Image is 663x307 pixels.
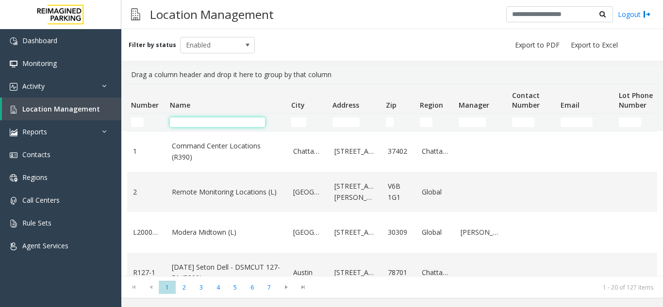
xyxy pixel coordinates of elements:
[131,2,140,26] img: pageIcon
[159,281,176,294] span: Page 1
[10,37,17,45] img: 'icon'
[382,113,416,131] td: Zip Filter
[133,227,160,238] a: L20000500
[643,9,651,19] img: logout
[172,262,282,284] a: [DATE] Seton Dell - DSMCUT 127-51 (R390)
[420,117,432,127] input: Region Filter
[278,280,295,294] span: Go to the next page
[461,227,502,238] a: [PERSON_NAME]
[22,218,51,227] span: Rule Sets
[295,280,312,294] span: Go to the last page
[22,195,60,205] span: Call Centers
[388,146,410,157] a: 37402
[10,151,17,159] img: 'icon'
[22,173,48,182] span: Regions
[293,227,323,238] a: [GEOGRAPHIC_DATA]
[210,281,227,294] span: Page 4
[131,100,159,110] span: Number
[172,141,282,162] a: Command Center Locations (R390)
[10,197,17,205] img: 'icon'
[166,113,287,131] td: Name Filter
[133,146,160,157] a: 1
[22,36,57,45] span: Dashboard
[10,83,17,91] img: 'icon'
[10,106,17,113] img: 'icon'
[121,84,663,276] div: Data table
[22,241,68,250] span: Agent Services
[172,227,282,238] a: Modera Midtown (L)
[176,281,193,294] span: Page 2
[515,40,560,50] span: Export to PDF
[127,113,166,131] td: Number Filter
[227,281,244,294] span: Page 5
[619,91,653,110] span: Lot Phone Number
[334,267,376,278] a: [STREET_ADDRESS]
[386,117,394,127] input: Zip Filter
[511,38,564,52] button: Export to PDF
[455,113,508,131] td: Manager Filter
[297,283,310,291] span: Go to the last page
[293,146,323,157] a: Chattanooga
[422,187,449,197] a: Global
[388,267,410,278] a: 78701
[22,104,100,113] span: Location Management
[618,9,651,19] a: Logout
[22,81,45,91] span: Activity
[280,283,293,291] span: Go to the next page
[422,146,449,157] a: Chattanooga
[334,227,376,238] a: [STREET_ADDRESS]
[561,117,593,127] input: Email Filter
[388,227,410,238] a: 30309
[293,267,323,278] a: Austin
[131,117,144,127] input: Number Filter
[172,187,282,197] a: Remote Monitoring Locations (L)
[170,100,190,110] span: Name
[561,100,580,110] span: Email
[334,181,376,203] a: [STREET_ADDRESS][PERSON_NAME]
[571,40,618,50] span: Export to Excel
[512,117,534,127] input: Contact Number Filter
[22,150,50,159] span: Contacts
[22,59,57,68] span: Monitoring
[291,100,305,110] span: City
[388,181,410,203] a: V6B 1G1
[332,117,360,127] input: Address Filter
[557,113,615,131] td: Email Filter
[420,100,443,110] span: Region
[386,100,397,110] span: Zip
[10,242,17,250] img: 'icon'
[619,117,641,127] input: Lot Phone Number Filter
[329,113,382,131] td: Address Filter
[170,117,265,127] input: Name Filter
[261,281,278,294] span: Page 7
[459,117,486,127] input: Manager Filter
[10,60,17,68] img: 'icon'
[508,113,557,131] td: Contact Number Filter
[244,281,261,294] span: Page 6
[10,129,17,136] img: 'icon'
[459,100,489,110] span: Manager
[293,187,323,197] a: [GEOGRAPHIC_DATA]
[512,91,540,110] span: Contact Number
[2,97,121,120] a: Location Management
[193,281,210,294] span: Page 3
[422,227,449,238] a: Global
[127,65,657,84] div: Drag a column header and drop it here to group by that column
[287,113,329,131] td: City Filter
[10,174,17,182] img: 'icon'
[10,220,17,227] img: 'icon'
[129,41,176,49] label: Filter by status
[181,37,240,53] span: Enabled
[334,146,376,157] a: [STREET_ADDRESS]
[332,100,359,110] span: Address
[133,187,160,197] a: 2
[422,267,449,278] a: Chattanooga
[22,127,47,136] span: Reports
[416,113,455,131] td: Region Filter
[567,38,622,52] button: Export to Excel
[317,283,653,291] kendo-pager-info: 1 - 20 of 127 items
[145,2,279,26] h3: Location Management
[291,117,306,127] input: City Filter
[133,267,160,278] a: R127-1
